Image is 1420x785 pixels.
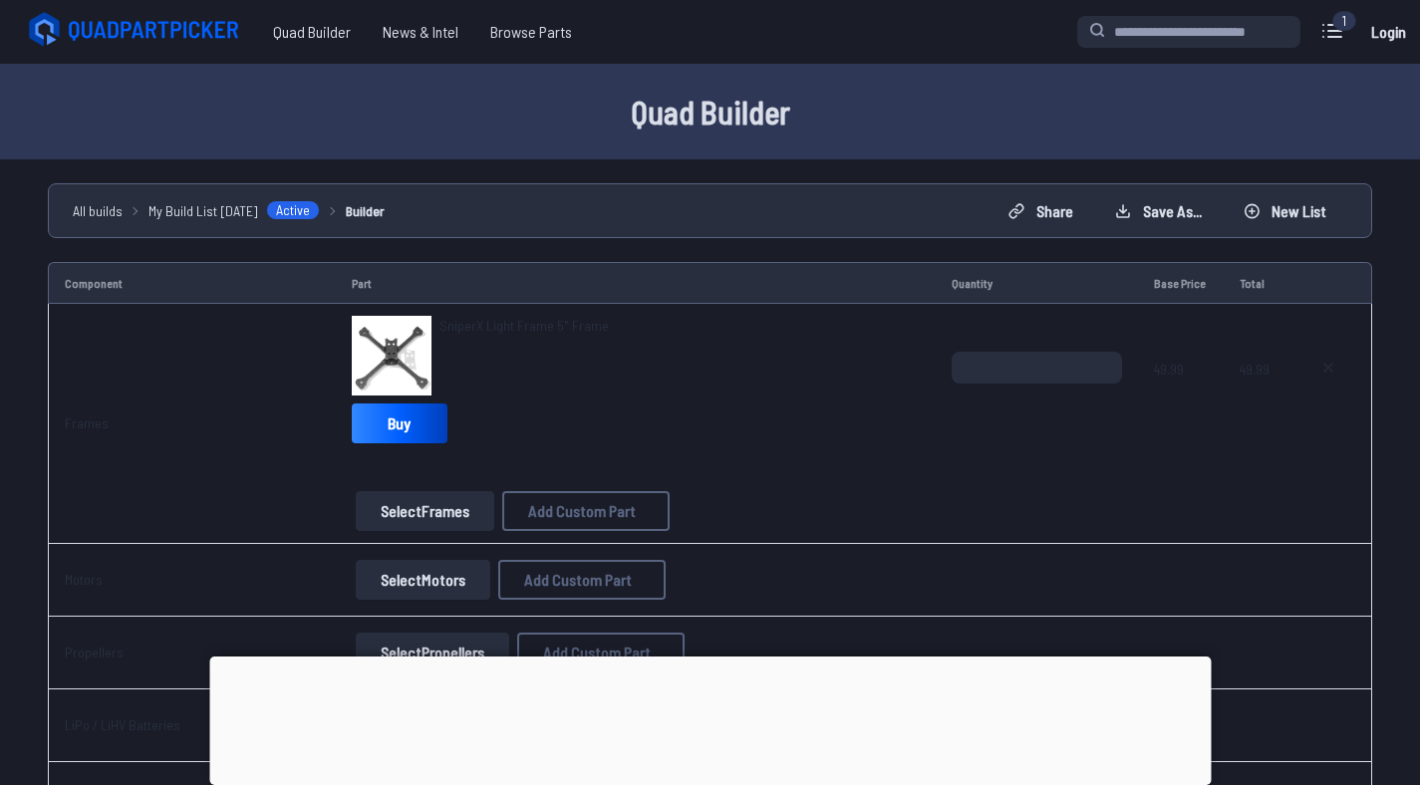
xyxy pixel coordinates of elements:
[148,200,320,221] a: My Build List [DATE]Active
[352,403,447,443] a: Buy
[1240,352,1272,447] span: 49.99
[474,12,588,52] a: Browse Parts
[1332,11,1356,31] div: 1
[543,645,651,660] span: Add Custom Part
[498,560,666,600] button: Add Custom Part
[439,317,609,334] span: SniperX Light Frame 5" Frame
[356,560,490,600] button: SelectMotors
[65,716,180,733] a: LiPo / LiHV Batteries
[209,656,1211,780] iframe: Advertisement
[502,491,670,531] button: Add Custom Part
[936,262,1138,304] td: Quantity
[1364,12,1412,52] a: Login
[257,12,367,52] a: Quad Builder
[1098,195,1219,227] button: Save as...
[356,491,494,531] button: SelectFrames
[352,560,494,600] a: SelectMotors
[517,633,685,672] button: Add Custom Part
[1154,352,1208,447] span: 49.99
[65,571,103,588] a: Motors
[352,316,431,395] img: image
[48,262,336,304] td: Component
[65,644,124,660] a: Propellers
[439,316,609,336] a: SniperX Light Frame 5" Frame
[1224,262,1287,304] td: Total
[1227,195,1343,227] button: New List
[528,503,636,519] span: Add Custom Part
[524,572,632,588] span: Add Custom Part
[148,200,258,221] span: My Build List [DATE]
[352,491,498,531] a: SelectFrames
[356,633,509,672] button: SelectPropellers
[65,414,109,431] a: Frames
[336,262,937,304] td: Part
[352,633,513,672] a: SelectPropellers
[992,195,1090,227] button: Share
[346,200,385,221] a: Builder
[73,88,1348,135] h1: Quad Builder
[367,12,474,52] a: News & Intel
[73,200,123,221] a: All builds
[1138,262,1224,304] td: Base Price
[266,200,320,220] span: Active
